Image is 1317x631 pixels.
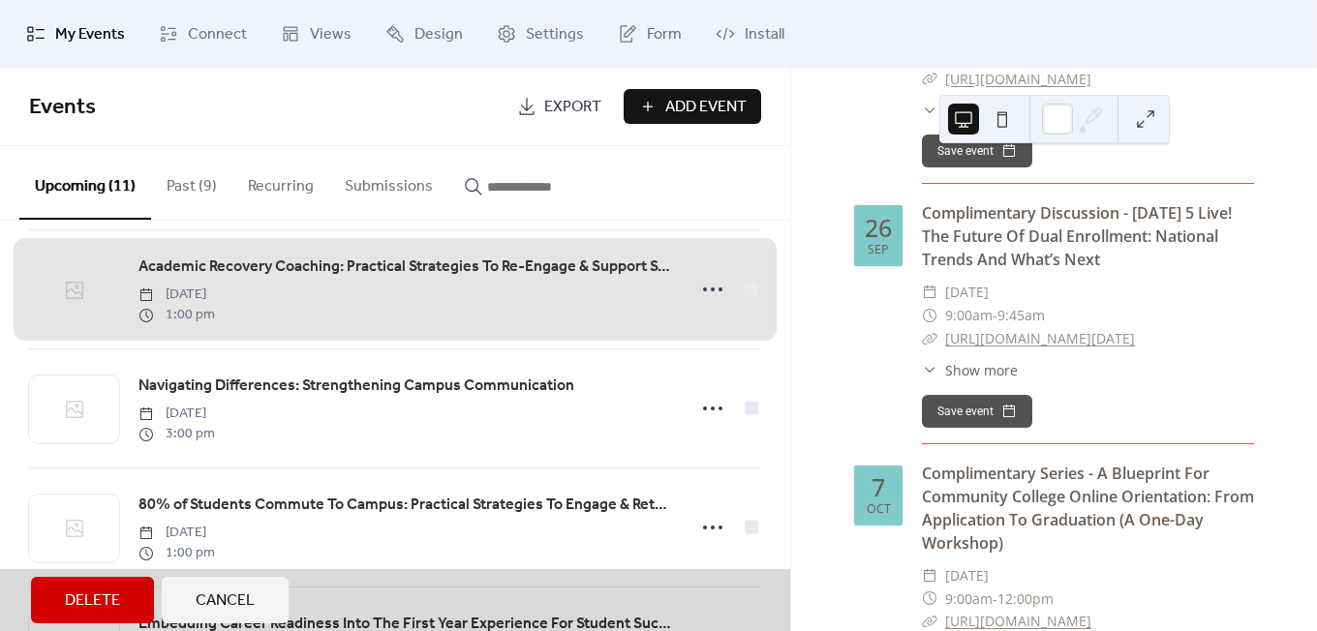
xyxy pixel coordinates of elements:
[867,503,891,516] div: Oct
[945,329,1135,347] a: [URL][DOMAIN_NAME][DATE]
[266,8,366,60] a: Views
[647,23,682,46] span: Form
[503,89,616,124] a: Export
[922,281,937,304] div: ​
[922,100,1018,120] button: ​Show more
[151,146,232,218] button: Past (9)
[745,23,784,46] span: Install
[945,304,993,327] span: 9:00am
[29,86,96,129] span: Events
[922,360,1018,380] button: ​Show more
[997,304,1045,327] span: 9:45am
[922,100,937,120] div: ​
[865,216,892,240] div: 26
[65,589,120,613] span: Delete
[945,612,1091,630] a: [URL][DOMAIN_NAME]
[922,360,937,380] div: ​
[922,202,1232,270] a: Complimentary Discussion - [DATE] 5 Live! The Future Of Dual Enrollment: National Trends And What...
[945,587,993,611] span: 9:00am
[922,587,937,611] div: ​
[945,281,989,304] span: [DATE]
[872,475,885,499] div: 7
[945,360,1018,380] span: Show more
[922,463,1254,554] a: Complimentary Series - A Blueprint For Community College Online Orientation: From Application To ...
[665,96,747,119] span: Add Event
[162,577,289,623] button: Cancel
[526,23,584,46] span: Settings
[196,589,255,613] span: Cancel
[31,577,154,623] button: Delete
[993,304,997,327] span: -
[12,8,139,60] a: My Events
[544,96,601,119] span: Export
[603,8,696,60] a: Form
[868,244,889,256] div: Sep
[371,8,477,60] a: Design
[945,70,1091,88] a: [URL][DOMAIN_NAME]
[232,146,329,218] button: Recurring
[144,8,261,60] a: Connect
[997,587,1054,611] span: 12:00pm
[701,8,799,60] a: Install
[329,146,448,218] button: Submissions
[624,89,761,124] button: Add Event
[310,23,352,46] span: Views
[482,8,598,60] a: Settings
[414,23,463,46] span: Design
[922,564,937,587] div: ​
[945,564,989,587] span: [DATE]
[922,68,937,91] div: ​
[993,587,997,611] span: -
[922,395,1032,428] button: Save event
[188,23,247,46] span: Connect
[922,327,937,350] div: ​
[922,135,1032,167] button: Save event
[922,304,937,327] div: ​
[19,146,151,220] button: Upcoming (11)
[55,23,125,46] span: My Events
